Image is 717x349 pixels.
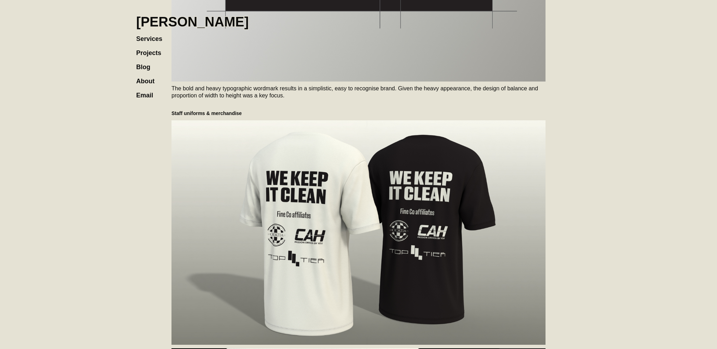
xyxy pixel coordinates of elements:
a: Email [136,85,160,99]
h5: Staff uniforms & merchandise [171,110,546,117]
a: Services [136,28,169,42]
a: Projects [136,42,168,56]
p: The bold and heavy typographic wordmark results in a simplistic, easy to recognise brand. Given t... [171,85,546,106]
a: home [136,7,249,30]
a: About [136,71,162,85]
a: Blog [136,56,157,71]
h1: [PERSON_NAME] [136,14,249,30]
